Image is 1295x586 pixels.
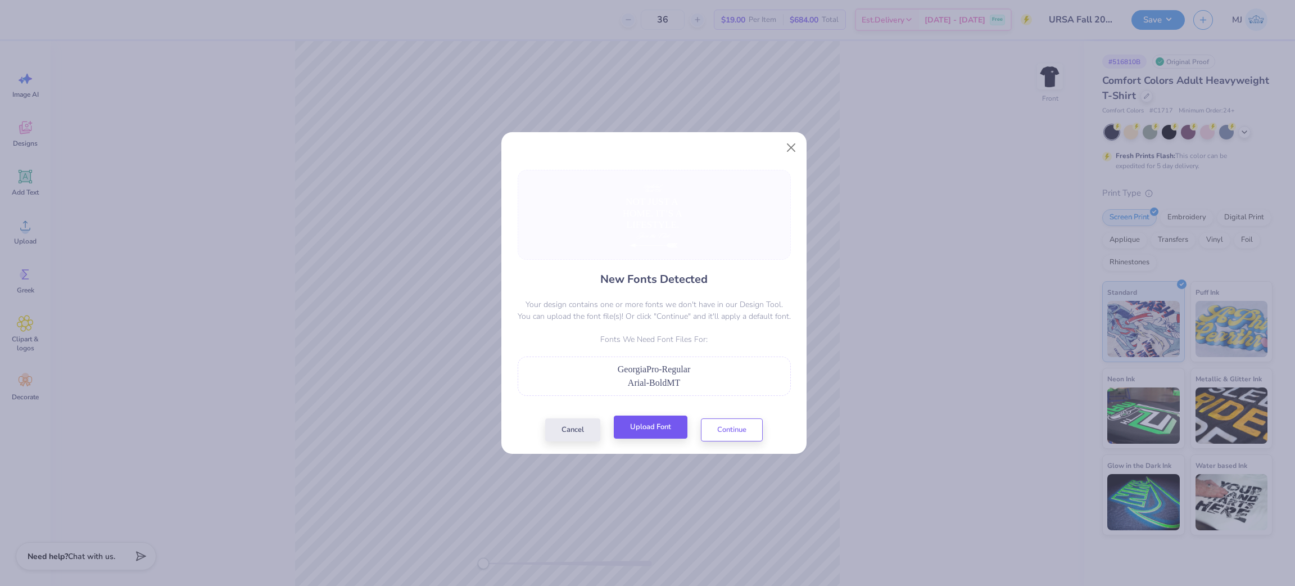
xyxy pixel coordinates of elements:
p: Fonts We Need Font Files For: [518,333,791,345]
button: Upload Font [614,416,687,439]
button: Close [781,137,802,158]
span: GeorgiaPro-Regular [618,364,690,374]
h4: New Fonts Detected [600,271,708,287]
button: Continue [701,418,763,441]
span: Arial-BoldMT [628,378,680,387]
p: Your design contains one or more fonts we don't have in our Design Tool. You can upload the font ... [518,299,791,322]
button: Cancel [545,418,600,441]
